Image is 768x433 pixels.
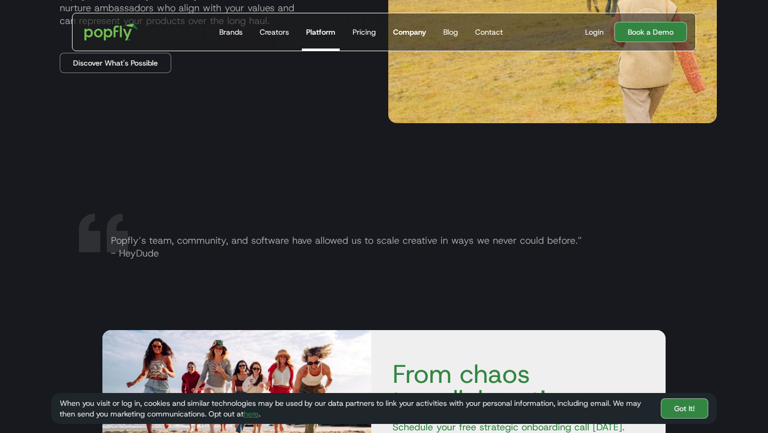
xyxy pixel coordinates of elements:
div: Login [585,27,604,37]
div: Pricing [353,27,376,37]
a: Creators [255,13,293,51]
a: here [244,409,259,419]
a: Contact [471,13,507,51]
a: Brands [215,13,247,51]
a: Got It! [661,398,708,419]
a: Platform [302,13,340,51]
h4: From chaos to collaboration [384,361,653,412]
div: When you visit or log in, cookies and similar technologies may be used by our data partners to li... [60,398,652,419]
a: Login [581,27,608,37]
div: Contact [475,27,503,37]
p: Popfly’s team, community, and software have allowed us to scale creative in ways we never could b... [102,234,667,260]
div: Creators [260,27,289,37]
div: Platform [306,27,335,37]
a: Pricing [348,13,380,51]
div: Company [393,27,426,37]
a: home [77,16,146,48]
div: Brands [219,27,243,37]
a: Blog [439,13,462,51]
a: Book a Demo [614,22,687,42]
a: Company [389,13,430,51]
div: Blog [443,27,458,37]
a: Discover What's Possible [60,53,171,73]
